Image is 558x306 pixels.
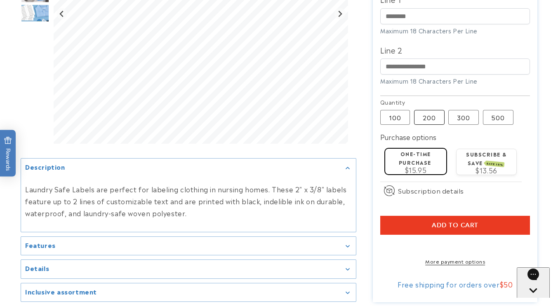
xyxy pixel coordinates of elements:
span: Add to cart [432,222,478,229]
summary: Inclusive assortment [21,283,356,302]
iframe: Gorgias live chat messenger [517,267,550,298]
label: Line 2 [380,43,530,56]
label: Subscribe & save [466,150,507,166]
button: Next slide [334,8,346,19]
span: 50 [504,279,513,289]
button: Go to last slide [57,8,68,19]
a: More payment options [380,257,530,265]
label: 500 [483,110,513,125]
h2: Inclusive assortment [25,287,97,296]
summary: Details [21,260,356,279]
summary: Features [21,237,356,255]
img: Nursing Home Iron-On - Label Land [21,4,49,33]
label: 200 [414,110,445,125]
button: Add to cart [380,216,530,235]
label: One-time purchase [399,150,431,166]
h2: Details [25,264,49,273]
div: Go to slide 5 [21,4,49,33]
h2: Description [25,163,65,171]
span: Subscription details [398,186,464,196]
span: SAVE 15% [485,161,504,167]
div: Maximum 18 Characters Per Line [380,77,530,85]
span: $13.56 [476,165,497,175]
p: Laundry Safe Labels are perfect for labeling clothing in nursing homes. These 2" x 3/8" labels fe... [25,184,352,219]
span: $ [500,279,504,289]
label: Purchase options [380,132,436,142]
div: Free shipping for orders over [380,280,530,288]
h2: Features [25,241,56,249]
label: 100 [380,110,410,125]
summary: Description [21,159,356,177]
span: Rewards [4,136,12,171]
div: Maximum 18 Characters Per Line [380,26,530,35]
span: $15.95 [405,165,427,175]
legend: Quantity [380,98,406,106]
label: 300 [448,110,479,125]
